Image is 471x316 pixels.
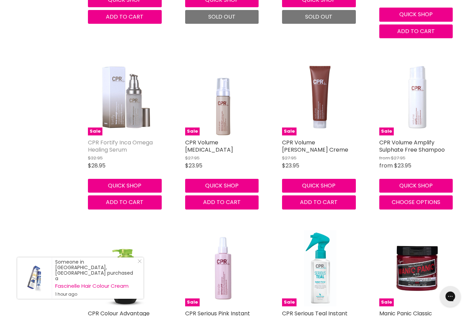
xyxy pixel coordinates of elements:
[197,59,249,135] img: CPR Volume Memory Foam
[379,298,394,306] span: Sale
[88,179,162,193] button: Quick shop
[185,139,233,154] a: CPR Volume [MEDICAL_DATA]
[295,230,346,307] img: CPR Serious Teal Instant Toner - Clearance!
[88,128,102,135] span: Sale
[185,10,259,24] button: Sold out
[300,198,338,206] span: Add to cart
[391,155,405,161] span: $27.95
[55,283,137,289] a: Fascinelle Hair Colour Cream
[185,162,202,170] span: $23.95
[185,195,259,209] button: Add to cart
[17,257,52,299] a: Visit product page
[185,155,200,161] span: $27.95
[55,259,137,297] div: Someone in [GEOGRAPHIC_DATA], [GEOGRAPHIC_DATA] purchased a
[88,139,153,154] a: CPR Fortify Inca Omega Healing Serum
[135,259,142,266] a: Close Notification
[379,8,453,21] button: Quick shop
[106,13,143,21] span: Add to cart
[282,179,356,193] button: Quick shop
[305,13,332,21] span: Sold out
[208,13,235,21] span: Sold out
[379,195,453,209] button: Choose options
[88,59,164,135] img: CPR Fortify Inca Omega Healing Serum
[437,284,464,309] iframe: Gorgias live chat messenger
[282,162,299,170] span: $23.95
[88,162,106,170] span: $28.95
[185,179,259,193] button: Quick shop
[88,195,162,209] button: Add to cart
[185,230,262,307] img: CPR Serious Pink Instant Toner
[397,27,435,35] span: Add to cart
[282,139,348,154] a: CPR Volume [PERSON_NAME] Creme
[88,155,103,161] span: $32.95
[379,24,453,38] button: Add to cart
[392,230,443,307] img: Manic Panic Classic Pillarbox Red
[282,155,297,161] span: $27.95
[203,198,241,206] span: Add to cart
[379,59,456,135] img: CPR Volume Amplify Sulphate Free Shampoo
[379,128,394,135] span: Sale
[101,230,151,307] img: CPR Colour Advantage
[379,230,456,307] a: Manic Panic Classic Pillarbox RedSale
[282,59,359,135] img: CPR Volume Maximiser Thickening Creme
[379,179,453,193] button: Quick shop
[379,155,390,161] span: from
[394,162,411,170] span: $23.95
[282,10,356,24] button: Sold out
[88,59,164,135] a: CPR Fortify Inca Omega Healing SerumSale
[379,59,456,135] a: CPR Volume Amplify Sulphate Free ShampooSale
[88,230,164,307] a: CPR Colour Advantage
[185,128,200,135] span: Sale
[106,198,143,206] span: Add to cart
[185,230,262,307] a: CPR Serious Pink Instant TonerSale
[138,259,142,263] svg: Close Icon
[282,298,297,306] span: Sale
[282,195,356,209] button: Add to cart
[185,298,200,306] span: Sale
[185,59,262,135] a: CPR Volume Memory FoamSale
[55,292,137,297] small: 1 hour ago
[379,139,445,154] a: CPR Volume Amplify Sulphate Free Shampoo
[282,59,359,135] a: CPR Volume Maximiser Thickening CremeSale
[392,198,440,206] span: Choose options
[379,162,393,170] span: from
[282,230,359,307] a: CPR Serious Teal Instant Toner - Clearance!Sale
[282,128,297,135] span: Sale
[88,10,162,24] button: Add to cart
